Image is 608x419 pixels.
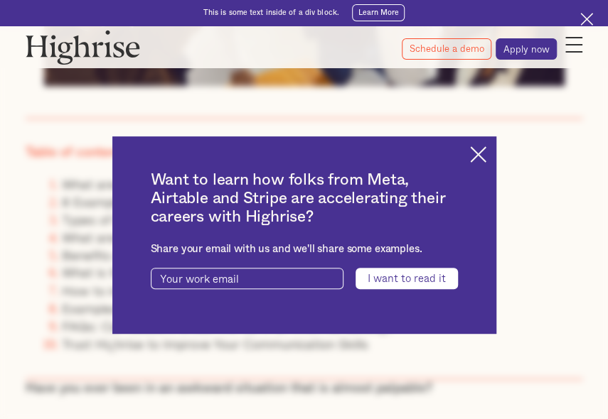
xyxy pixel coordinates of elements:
[470,146,486,163] img: Cross icon
[151,170,458,226] h2: Want to learn how folks from Meta, Airtable and Stripe are accelerating their careers with Highrise?
[580,13,593,26] img: Cross icon
[26,30,140,65] img: Highrise logo
[356,268,458,289] input: I want to read it
[402,38,491,60] a: Schedule a demo
[151,268,343,289] input: Your work email
[151,243,458,256] div: Share your email with us and we'll share some examples.
[203,8,339,18] div: This is some text inside of a div block.
[496,38,557,60] a: Apply now
[352,4,405,21] a: Learn More
[151,268,458,289] form: current-ascender-blog-article-modal-form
